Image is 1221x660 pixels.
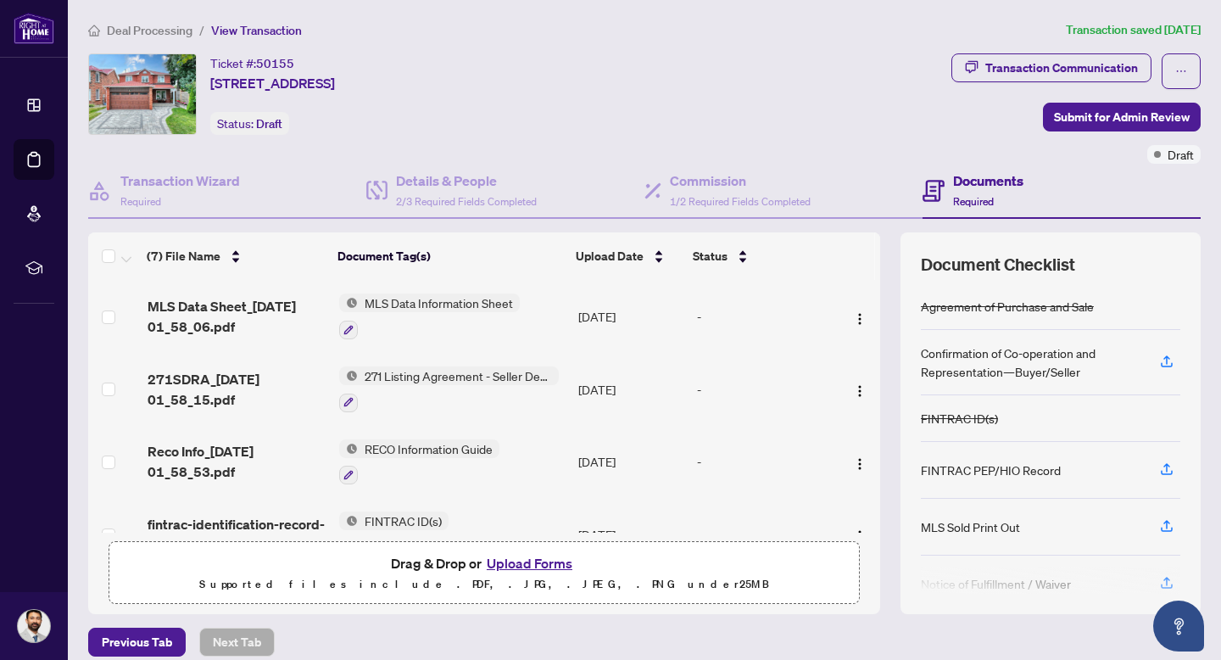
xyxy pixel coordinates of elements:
[14,13,54,44] img: logo
[670,171,811,191] h4: Commission
[339,439,499,485] button: Status IconRECO Information Guide
[853,312,867,326] img: Logo
[211,23,302,38] span: View Transaction
[331,232,569,280] th: Document Tag(s)
[697,525,832,544] div: -
[199,20,204,40] li: /
[120,171,240,191] h4: Transaction Wizard
[569,232,687,280] th: Upload Date
[339,294,358,312] img: Status Icon
[210,112,289,135] div: Status:
[148,514,326,555] span: fintrac-identification-record-lijo-[PERSON_NAME]-20250825-220226.pdf
[102,629,172,656] span: Previous Tab
[256,56,294,71] span: 50155
[148,441,326,482] span: Reco Info_[DATE] 01_58_53.pdf
[571,498,690,571] td: [DATE]
[89,54,196,134] img: IMG-E12354052_1.jpg
[1153,601,1204,652] button: Open asap
[148,296,326,337] span: MLS Data Sheet_[DATE] 01_58_06.pdf
[210,73,335,93] span: [STREET_ADDRESS]
[18,610,50,642] img: Profile Icon
[1054,103,1190,131] span: Submit for Admin Review
[140,232,331,280] th: (7) File Name
[571,426,690,499] td: [DATE]
[853,529,867,543] img: Logo
[120,574,849,595] p: Supported files include .PDF, .JPG, .JPEG, .PNG under 25 MB
[951,53,1151,82] button: Transaction Communication
[339,439,358,458] img: Status Icon
[107,23,192,38] span: Deal Processing
[339,294,520,339] button: Status IconMLS Data Information Sheet
[358,439,499,458] span: RECO Information Guide
[697,452,832,471] div: -
[921,253,1075,277] span: Document Checklist
[697,380,832,399] div: -
[697,307,832,326] div: -
[921,409,998,428] div: FINTRAC ID(s)
[1066,20,1201,40] article: Transaction saved [DATE]
[571,353,690,426] td: [DATE]
[693,247,728,266] span: Status
[1175,65,1187,77] span: ellipsis
[921,461,1061,479] div: FINTRAC PEP/HIO Record
[199,628,275,657] button: Next Tab
[921,344,1140,381] div: Confirmation of Co-operation and Representation—Buyer/Seller
[339,366,358,385] img: Status Icon
[358,294,520,312] span: MLS Data Information Sheet
[358,512,449,530] span: FINTRAC ID(s)
[985,54,1138,81] div: Transaction Communication
[339,512,449,557] button: Status IconFINTRAC ID(s)
[88,628,186,657] button: Previous Tab
[482,552,577,574] button: Upload Forms
[88,25,100,36] span: home
[576,247,644,266] span: Upload Date
[120,195,161,208] span: Required
[391,552,577,574] span: Drag & Drop or
[1168,145,1194,164] span: Draft
[846,521,873,548] button: Logo
[1043,103,1201,131] button: Submit for Admin Review
[953,171,1023,191] h4: Documents
[210,53,294,73] div: Ticket #:
[358,366,559,385] span: 271 Listing Agreement - Seller Designated Representation Agreement Authority to Offer for Sale
[256,116,282,131] span: Draft
[571,280,690,353] td: [DATE]
[921,517,1020,536] div: MLS Sold Print Out
[109,542,859,605] span: Drag & Drop orUpload FormsSupported files include .PDF, .JPG, .JPEG, .PNG under25MB
[846,448,873,475] button: Logo
[670,195,811,208] span: 1/2 Required Fields Completed
[921,297,1094,316] div: Agreement of Purchase and Sale
[339,366,559,412] button: Status Icon271 Listing Agreement - Seller Designated Representation Agreement Authority to Offer ...
[953,195,994,208] span: Required
[396,171,537,191] h4: Details & People
[396,195,537,208] span: 2/3 Required Fields Completed
[853,457,867,471] img: Logo
[147,247,220,266] span: (7) File Name
[339,512,358,530] img: Status Icon
[686,232,834,280] th: Status
[846,376,873,403] button: Logo
[148,369,326,410] span: 271SDRA_[DATE] 01_58_15.pdf
[853,384,867,398] img: Logo
[846,303,873,330] button: Logo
